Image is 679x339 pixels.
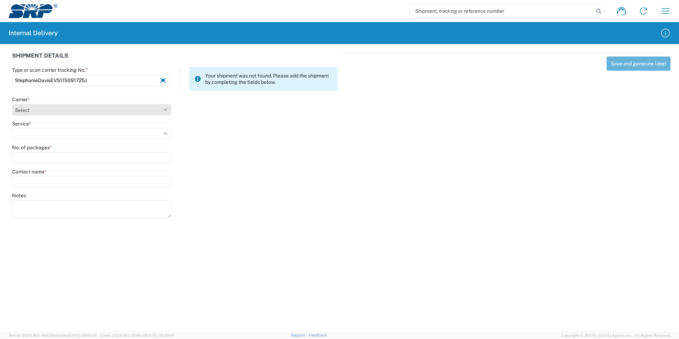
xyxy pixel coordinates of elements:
span: Copyright © [DATE]-[DATE] Agistix Inc., All Rights Reserved [561,332,670,339]
label: No. of packages [12,144,52,151]
span: Server: 2025.19.0-49328d0a35e [9,333,97,338]
label: Service [12,120,31,127]
a: Feedback [309,333,327,337]
label: Notes [12,192,26,199]
span: Your shipment was not found. Please add the shipment by completing the fields below. [205,72,332,85]
a: Support [291,333,309,337]
h2: Internal Delivery [9,29,58,37]
label: Contact name [12,168,47,175]
label: Carrier [12,96,30,103]
span: [DATE] 09:39:01 [145,333,174,338]
span: Client: 2025.19.0-129fbcf [100,333,174,338]
img: srp [9,4,58,18]
label: Type or scan carrier tracking No. [12,67,88,73]
input: Shipment, tracking or reference number [410,4,594,18]
span: [DATE] 09:50:51 [68,333,97,338]
div: SHIPMENT DETAILS [12,53,338,67]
